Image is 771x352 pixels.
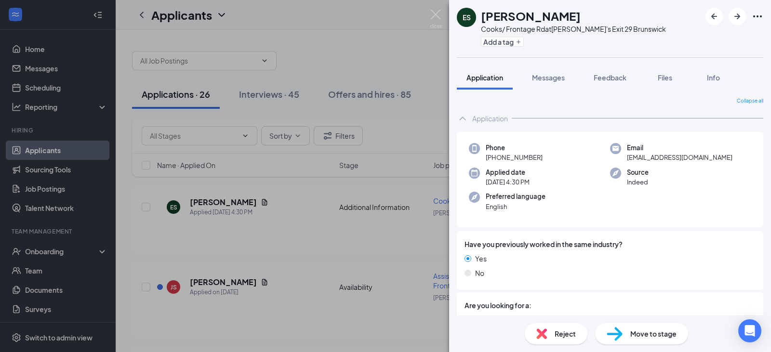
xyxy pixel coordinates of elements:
span: Application [466,73,503,82]
span: Yes [475,253,487,264]
span: Indeed [627,177,649,187]
span: Source [627,168,649,177]
span: Collapse all [737,97,763,105]
svg: Ellipses [752,11,763,22]
h1: [PERSON_NAME] [481,8,581,24]
span: Messages [532,73,565,82]
span: Email [627,143,732,153]
button: ArrowRight [729,8,746,25]
svg: ArrowLeftNew [708,11,720,22]
span: Files [658,73,672,82]
span: Applied date [486,168,530,177]
span: No [475,268,484,278]
svg: Plus [516,39,521,45]
span: Are you looking for a: [465,300,532,311]
span: [PHONE_NUMBER] [486,153,543,162]
span: Phone [486,143,543,153]
span: English [486,202,545,211]
span: [EMAIL_ADDRESS][DOMAIN_NAME] [627,153,732,162]
div: Cooks/ Frontage Rd at [PERSON_NAME]'s Exit 29 Brunswick [481,24,666,34]
span: Reject [555,328,576,339]
div: Open Intercom Messenger [738,319,761,342]
div: Application [472,114,508,123]
span: Preferred language [486,192,545,201]
button: ArrowLeftNew [705,8,723,25]
svg: ChevronUp [457,113,468,124]
span: Have you previously worked in the same industry? [465,239,623,249]
span: Full-time Position [475,314,530,325]
button: PlusAdd a tag [481,37,524,47]
span: [DATE] 4:30 PM [486,177,530,187]
span: Feedback [594,73,626,82]
span: Move to stage [630,328,677,339]
span: Info [707,73,720,82]
svg: ArrowRight [731,11,743,22]
div: ES [463,13,471,22]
